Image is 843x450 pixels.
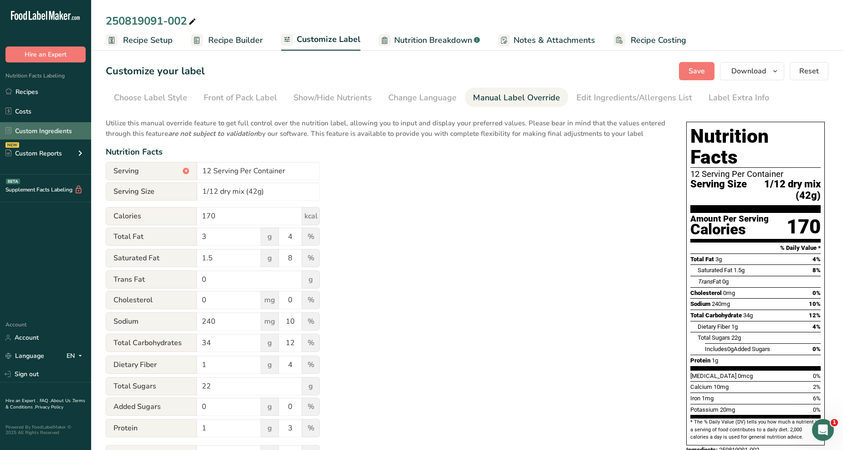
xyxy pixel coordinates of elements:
[106,207,197,225] span: Calories
[473,92,560,104] div: Manual Label Override
[731,66,766,77] span: Download
[702,395,714,402] span: 1mg
[690,357,710,364] span: Protein
[302,356,320,374] span: %
[813,395,821,402] span: 6%
[715,256,722,263] span: 3g
[812,419,834,441] iframe: Intercom live chat
[720,62,784,80] button: Download
[690,215,769,223] div: Amount Per Serving
[613,30,686,51] a: Recipe Costing
[302,249,320,267] span: %
[731,334,741,341] span: 22g
[720,406,735,413] span: 20mg
[812,346,821,352] span: 0%
[106,398,197,416] span: Added Sugars
[5,47,86,62] button: Hire an Expert
[786,215,821,239] div: 170
[281,29,360,51] a: Customize Label
[631,34,686,47] span: Recipe Costing
[576,92,692,104] div: Edit Ingredients/Allergens List
[689,66,705,77] span: Save
[690,243,821,253] section: % Daily Value *
[698,334,730,341] span: Total Sugars
[106,13,198,29] div: 250819091-002
[302,334,320,352] span: %
[690,126,821,168] h1: Nutrition Facts
[106,334,197,352] span: Total Carbohydrates
[727,346,734,352] span: 0g
[790,62,828,80] button: Reset
[5,398,38,404] a: Hire an Expert .
[261,419,279,437] span: g
[302,228,320,246] span: %
[714,383,729,390] span: 10mg
[293,92,372,104] div: Show/Hide Nutrients
[712,300,730,307] span: 240mg
[809,300,821,307] span: 10%
[690,170,821,179] div: 12 Serving Per Container
[690,383,712,390] span: Calcium
[51,398,72,404] a: About Us .
[690,223,769,236] div: Calories
[813,383,821,390] span: 2%
[723,290,735,296] span: 0mg
[208,34,263,47] span: Recipe Builder
[5,348,44,364] a: Language
[743,312,753,319] span: 34g
[106,356,197,374] span: Dietary Fiber
[106,64,205,79] h1: Customize your label
[698,267,732,274] span: Saturated Fat
[690,395,700,402] span: Iron
[679,62,714,80] button: Save
[302,270,320,289] span: g
[498,30,595,51] a: Notes & Attachments
[5,149,62,158] div: Custom Reports
[302,291,320,309] span: %
[690,179,747,201] span: Serving Size
[261,249,279,267] span: g
[394,34,472,47] span: Nutrition Breakdown
[106,162,197,180] span: Serving
[709,92,769,104] div: Label Extra Info
[722,278,729,285] span: 0g
[106,270,197,289] span: Trans Fat
[812,323,821,330] span: 4%
[747,179,821,201] span: 1/12 dry mix (42g)
[261,334,279,352] span: g
[40,398,51,404] a: FAQ .
[35,404,63,410] a: Privacy Policy
[813,406,821,413] span: 0%
[261,356,279,374] span: g
[690,406,719,413] span: Potassium
[690,300,710,307] span: Sodium
[388,92,457,104] div: Change Language
[738,372,753,379] span: 0mcg
[690,290,722,296] span: Cholesterol
[812,290,821,296] span: 0%
[698,278,721,285] span: Fat
[106,377,197,395] span: Total Sugars
[106,291,197,309] span: Cholesterol
[809,312,821,319] span: 12%
[106,113,668,139] p: Utilize this manual override feature to get full control over the nutrition label, allowing you t...
[106,30,173,51] a: Recipe Setup
[5,398,85,410] a: Terms & Conditions .
[799,66,819,77] span: Reset
[734,267,745,274] span: 1.5g
[106,312,197,331] span: Sodium
[302,398,320,416] span: %
[302,377,320,395] span: g
[514,34,595,47] span: Notes & Attachments
[302,312,320,331] span: %
[5,142,19,148] div: NEW
[106,182,197,201] span: Serving Size
[712,357,718,364] span: 1g
[106,249,197,267] span: Saturated Fat
[204,92,277,104] div: Front of Pack Label
[698,278,713,285] i: Trans
[106,146,668,158] div: Nutrition Facts
[106,419,197,437] span: Protein
[168,129,258,138] b: are not subject to validation
[6,179,20,184] div: BETA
